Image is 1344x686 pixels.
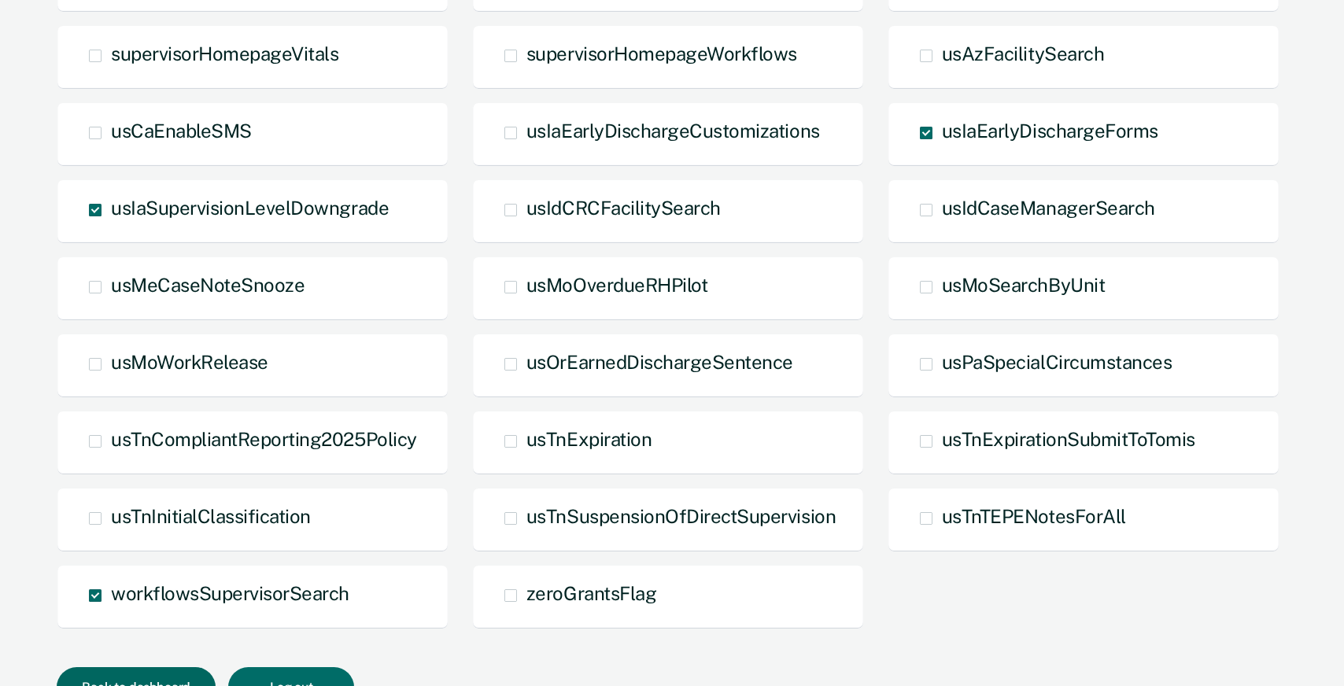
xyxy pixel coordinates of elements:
[526,120,820,142] span: usIaEarlyDischargeCustomizations
[111,428,417,450] span: usTnCompliantReporting2025Policy
[111,120,252,142] span: usCaEnableSMS
[526,582,656,604] span: zeroGrantsFlag
[942,428,1195,450] span: usTnExpirationSubmitToTomis
[526,42,797,65] span: supervisorHomepageWorkflows
[111,197,389,219] span: usIaSupervisionLevelDowngrade
[526,351,793,373] span: usOrEarnedDischargeSentence
[526,505,836,527] span: usTnSuspensionOfDirectSupervision
[942,197,1155,219] span: usIdCaseManagerSearch
[111,505,311,527] span: usTnInitialClassification
[111,274,305,296] span: usMeCaseNoteSnooze
[942,274,1105,296] span: usMoSearchByUnit
[111,351,268,373] span: usMoWorkRelease
[942,42,1104,65] span: usAzFacilitySearch
[942,505,1126,527] span: usTnTEPENotesForAll
[111,582,349,604] span: workflowsSupervisorSearch
[526,197,721,219] span: usIdCRCFacilitySearch
[526,428,652,450] span: usTnExpiration
[942,120,1158,142] span: usIaEarlyDischargeForms
[526,274,707,296] span: usMoOverdueRHPilot
[111,42,338,65] span: supervisorHomepageVitals
[942,351,1172,373] span: usPaSpecialCircumstances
